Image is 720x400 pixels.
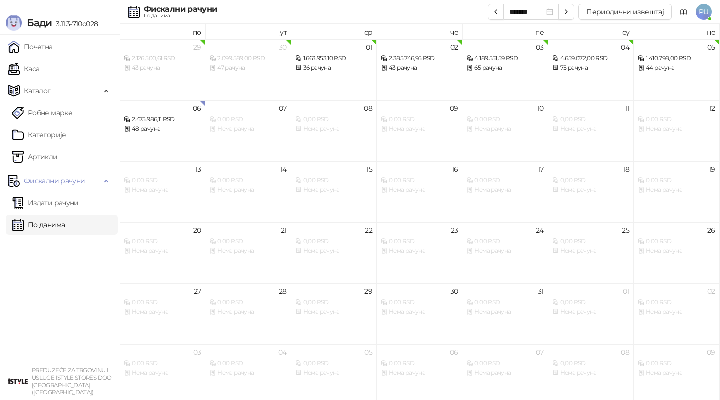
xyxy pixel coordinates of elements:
div: Нема рачуна [295,185,372,195]
td: 2025-10-21 [205,222,291,283]
div: 2.475.986,11 RSD [124,115,201,124]
th: су [548,24,634,39]
td: 2025-10-26 [634,222,719,283]
img: 64x64-companyLogo-77b92cf4-9946-4f36-9751-bf7bb5fd2c7d.png [8,371,28,391]
div: Нема рачуна [381,246,458,256]
div: 2.385.746,95 RSD [381,54,458,63]
div: 48 рачуна [124,124,201,134]
div: Нема рачуна [295,124,372,134]
div: 4.659.072,00 RSD [552,54,629,63]
td: 2025-10-07 [205,100,291,161]
div: 65 рачуна [466,63,543,73]
div: Нема рачуна [295,368,372,378]
td: 2025-10-29 [291,283,377,344]
td: 2025-10-06 [120,100,205,161]
td: 2025-10-23 [377,222,462,283]
td: 2025-10-19 [634,161,719,222]
div: 0,00 RSD [552,237,629,246]
div: 0,00 RSD [381,115,458,124]
div: 0,00 RSD [638,237,715,246]
small: PREDUZEĆE ZA TRGOVINU I USLUGE ISTYLE STORES DOO [GEOGRAPHIC_DATA] ([GEOGRAPHIC_DATA]) [32,367,112,396]
td: 2025-10-10 [462,100,548,161]
span: PU [696,4,712,20]
div: 0,00 RSD [124,298,201,307]
div: Нема рачуна [381,185,458,195]
div: 0,00 RSD [552,359,629,368]
a: Издати рачуни [12,193,79,213]
div: 21 [281,227,287,234]
div: 0,00 RSD [295,115,372,124]
div: 10 [537,105,544,112]
td: 2025-10-20 [120,222,205,283]
div: Нема рачуна [552,368,629,378]
div: 12 [709,105,715,112]
div: 0,00 RSD [466,115,543,124]
td: 2025-10-12 [634,100,719,161]
div: 0,00 RSD [209,298,286,307]
div: 0,00 RSD [295,237,372,246]
td: 2025-10-15 [291,161,377,222]
td: 2025-10-27 [120,283,205,344]
div: 0,00 RSD [209,237,286,246]
td: 2025-10-13 [120,161,205,222]
div: 0,00 RSD [552,176,629,185]
div: 28 [279,288,287,295]
div: Нема рачуна [638,307,715,317]
div: Нема рачуна [466,246,543,256]
td: 2025-10-02 [377,39,462,100]
td: 2025-10-03 [462,39,548,100]
div: 0,00 RSD [209,359,286,368]
div: 29 [193,44,201,51]
div: 2.126.500,61 RSD [124,54,201,63]
div: Нема рачуна [209,307,286,317]
div: По данима [144,13,217,18]
span: 3.11.3-710c028 [52,19,98,28]
div: 14 [280,166,287,173]
td: 2025-10-14 [205,161,291,222]
div: Нема рачуна [552,307,629,317]
td: 2025-11-01 [548,283,634,344]
div: Нема рачуна [295,307,372,317]
div: 0,00 RSD [295,176,372,185]
div: 19 [709,166,715,173]
div: Нема рачуна [552,246,629,256]
td: 2025-10-22 [291,222,377,283]
div: 02 [450,44,458,51]
span: Бади [27,17,52,29]
a: Почетна [8,37,53,57]
div: 20 [193,227,201,234]
div: 04 [278,349,287,356]
div: 13 [195,166,201,173]
div: 44 рачуна [638,63,715,73]
td: 2025-10-04 [548,39,634,100]
a: Каса [8,59,39,79]
div: 47 рачуна [209,63,286,73]
div: 09 [707,349,715,356]
div: Нема рачуна [638,246,715,256]
td: 2025-09-30 [205,39,291,100]
td: 2025-10-17 [462,161,548,222]
div: 09 [450,105,458,112]
div: 23 [451,227,458,234]
div: 43 рачуна [381,63,458,73]
td: 2025-10-09 [377,100,462,161]
div: 08 [364,105,372,112]
div: 03 [193,349,201,356]
td: 2025-09-29 [120,39,205,100]
td: 2025-10-30 [377,283,462,344]
div: Нема рачуна [638,368,715,378]
div: 05 [707,44,715,51]
div: Нема рачуна [124,185,201,195]
div: 29 [364,288,372,295]
div: 0,00 RSD [295,298,372,307]
div: 43 рачуна [124,63,201,73]
div: Нема рачуна [124,246,201,256]
div: 26 [707,227,715,234]
div: 0,00 RSD [552,115,629,124]
td: 2025-10-25 [548,222,634,283]
div: 0,00 RSD [124,176,201,185]
div: Нема рачуна [209,124,286,134]
a: По данима [12,215,65,235]
div: Нема рачуна [552,185,629,195]
div: 08 [621,349,629,356]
